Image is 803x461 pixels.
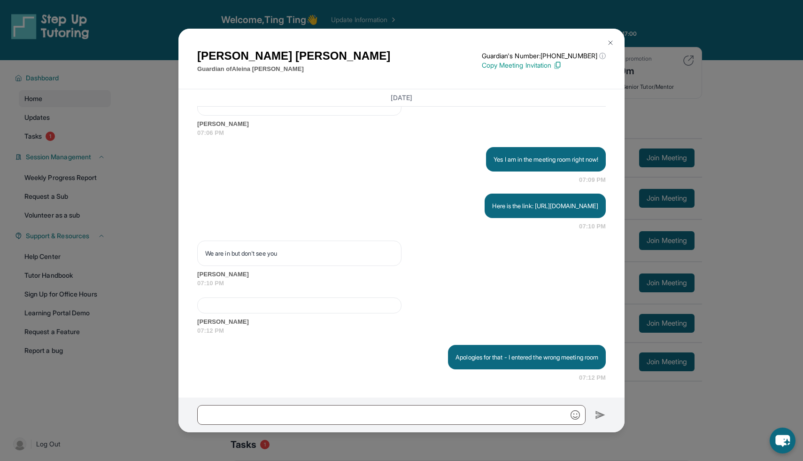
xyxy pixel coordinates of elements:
img: Copy Icon [553,61,562,70]
span: 07:10 PM [579,222,606,231]
button: chat-button [770,428,795,453]
p: Here is the link: [URL][DOMAIN_NAME] [492,201,598,211]
img: Close Icon [607,39,614,47]
p: Guardian of Aleina [PERSON_NAME] [197,64,390,74]
span: [PERSON_NAME] [197,119,606,129]
span: ⓘ [599,51,606,61]
span: [PERSON_NAME] [197,270,606,279]
p: We are in but don't see you [205,249,394,258]
h1: [PERSON_NAME] [PERSON_NAME] [197,47,390,64]
img: Send icon [595,409,606,421]
p: Yes I am in the meeting room right now! [494,155,598,164]
span: 07:12 PM [197,326,606,336]
img: Emoji [571,410,580,420]
p: Apologies for that - I entered the wrong meeting room [456,352,598,362]
span: 07:10 PM [197,279,606,288]
span: 07:12 PM [579,373,606,383]
p: Guardian's Number: [PHONE_NUMBER] [482,51,606,61]
span: 07:09 PM [579,175,606,185]
span: [PERSON_NAME] [197,317,606,327]
span: 07:06 PM [197,128,606,138]
h3: [DATE] [197,93,606,102]
p: Copy Meeting Invitation [482,61,606,70]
